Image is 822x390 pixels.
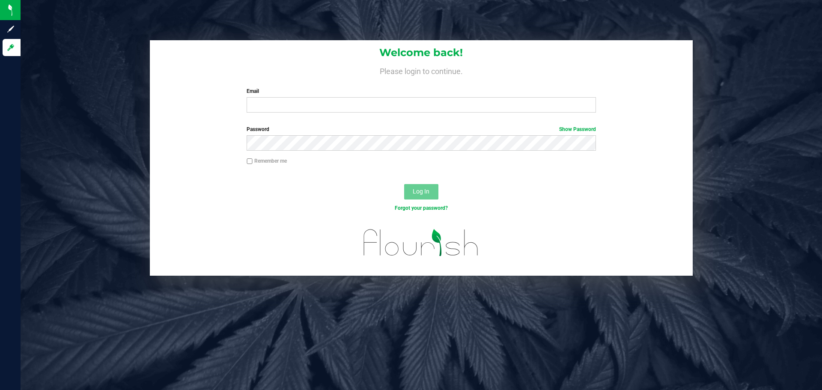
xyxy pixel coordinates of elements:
[150,65,693,75] h4: Please login to continue.
[395,205,448,211] a: Forgot your password?
[6,25,15,33] inline-svg: Sign up
[150,47,693,58] h1: Welcome back!
[247,158,253,164] input: Remember me
[413,188,429,195] span: Log In
[6,43,15,52] inline-svg: Log in
[247,126,269,132] span: Password
[559,126,596,132] a: Show Password
[353,221,489,265] img: flourish_logo.svg
[404,184,438,199] button: Log In
[247,87,596,95] label: Email
[247,157,287,165] label: Remember me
